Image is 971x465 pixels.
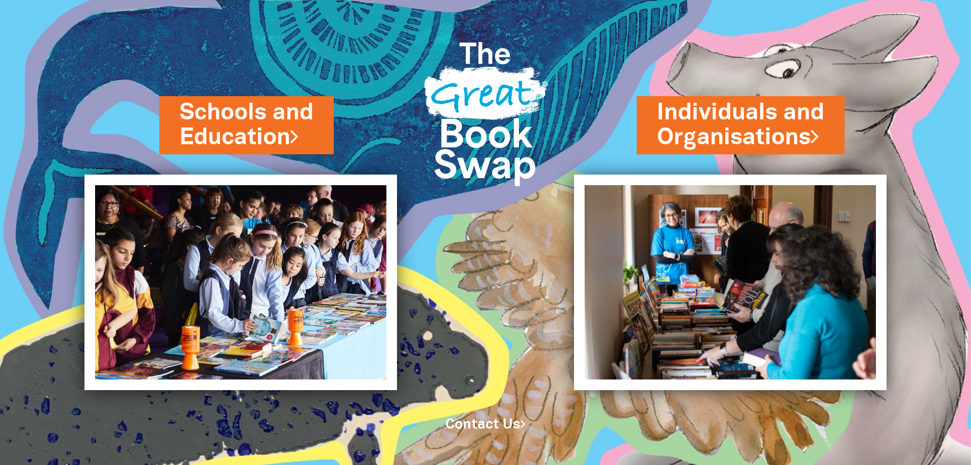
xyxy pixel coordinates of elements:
img: Individuals and Organisations [574,175,887,390]
img: Schools and Education [84,175,397,390]
a: Contact Us [446,418,525,431]
a: Individuals andOrganisations [657,97,824,153]
a: Schools andEducation [180,97,314,153]
img: Great Bookswap logo [412,12,559,207]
